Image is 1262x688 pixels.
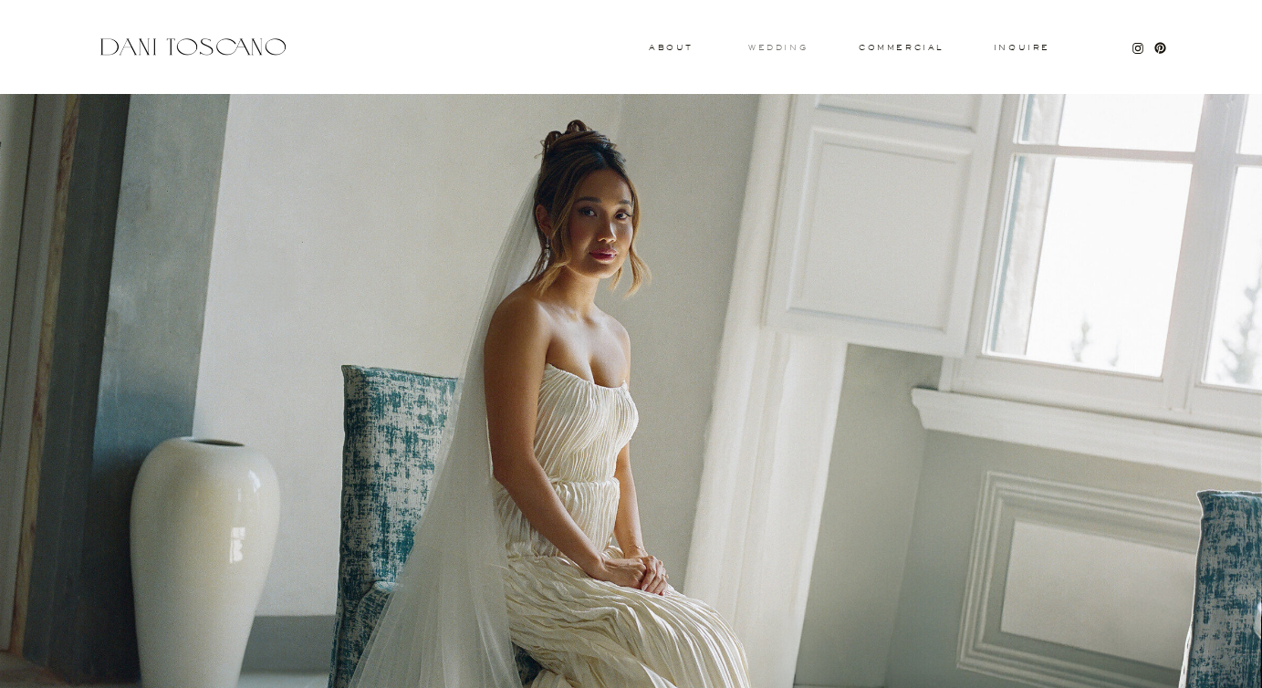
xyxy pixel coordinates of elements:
a: commercial [859,44,943,51]
a: Inquire [993,44,1051,53]
a: About [649,44,689,50]
a: wedding [748,44,808,50]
